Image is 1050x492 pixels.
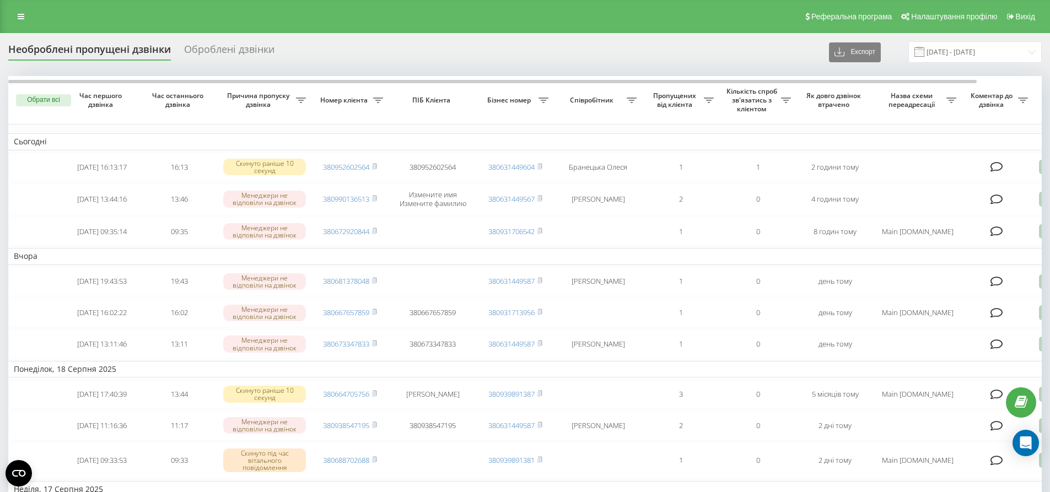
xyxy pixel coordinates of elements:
td: 2 дні тому [796,442,874,479]
span: Реферальна програма [811,12,892,21]
td: 4 години тому [796,183,874,214]
td: [DATE] 11:16:36 [63,411,141,440]
div: Скинуто раніше 10 секунд [223,159,306,175]
div: Менеджери не відповіли на дзвінок [223,305,306,321]
td: [DATE] 19:43:53 [63,267,141,296]
td: 0 [719,217,796,246]
a: 380931713956 [488,307,535,317]
a: 380631449587 [488,276,535,286]
button: Open CMP widget [6,460,32,486]
td: 0 [719,298,796,327]
a: 380631449604 [488,162,535,172]
td: 1 [642,329,719,359]
a: 380939891387 [488,389,535,399]
span: Пропущених від клієнта [648,91,704,109]
td: Main [DOMAIN_NAME] [874,217,962,246]
div: Менеджери не відповіли на дзвінок [223,417,306,434]
a: 380990136513 [323,194,369,204]
td: 380673347833 [389,329,477,359]
td: 19:43 [141,267,218,296]
td: Main [DOMAIN_NAME] [874,380,962,409]
td: [DATE] 16:02:22 [63,298,141,327]
span: Час першого дзвінка [72,91,132,109]
td: 1 [642,298,719,327]
td: 16:13 [141,153,218,182]
td: [PERSON_NAME] [554,183,642,214]
a: 380631449587 [488,420,535,430]
span: Налаштування профілю [911,12,997,21]
div: Менеджери не відповіли на дзвінок [223,191,306,207]
td: [PERSON_NAME] [554,329,642,359]
div: Необроблені пропущені дзвінки [8,44,171,61]
span: Співробітник [559,96,627,105]
span: Як довго дзвінок втрачено [805,91,865,109]
a: 380931706542 [488,226,535,236]
td: [DATE] 16:13:17 [63,153,141,182]
span: Назва схеми переадресації [879,91,946,109]
td: Main [DOMAIN_NAME] [874,298,962,327]
td: 8 годин тому [796,217,874,246]
td: [PERSON_NAME] [554,411,642,440]
td: Main [DOMAIN_NAME] [874,442,962,479]
td: 1 [642,153,719,182]
span: Номер клієнта [317,96,373,105]
td: 13:11 [141,329,218,359]
td: 3 [642,380,719,409]
span: ПІБ Клієнта [398,96,467,105]
td: день тому [796,329,874,359]
td: 1 [642,442,719,479]
div: Менеджери не відповіли на дзвінок [223,273,306,290]
a: 380667657859 [323,307,369,317]
span: Час останнього дзвінка [149,91,209,109]
td: 2 дні тому [796,411,874,440]
td: 09:35 [141,217,218,246]
td: 2 [642,183,719,214]
td: 16:02 [141,298,218,327]
td: 2 години тому [796,153,874,182]
td: 13:46 [141,183,218,214]
div: Менеджери не відповіли на дзвінок [223,336,306,352]
td: 0 [719,442,796,479]
div: Open Intercom Messenger [1013,430,1039,456]
a: 380673347833 [323,339,369,349]
td: [DATE] 09:35:14 [63,217,141,246]
span: Причина пропуску дзвінка [223,91,296,109]
td: Измените имя Измените фамилию [389,183,477,214]
td: 09:33 [141,442,218,479]
td: [DATE] 17:40:39 [63,380,141,409]
div: Оброблені дзвінки [184,44,274,61]
td: [DATE] 13:11:46 [63,329,141,359]
a: 380952602564 [323,162,369,172]
div: Скинуто раніше 10 секунд [223,386,306,402]
a: 380939891381 [488,455,535,465]
span: Коментар до дзвінка [967,91,1018,109]
a: 380688702688 [323,455,369,465]
td: 380952602564 [389,153,477,182]
td: 1 [642,267,719,296]
td: 0 [719,329,796,359]
td: 0 [719,183,796,214]
span: Вихід [1016,12,1035,21]
td: день тому [796,298,874,327]
td: 0 [719,380,796,409]
td: 380938547195 [389,411,477,440]
td: 0 [719,267,796,296]
button: Обрати всі [16,94,71,106]
span: Кількість спроб зв'язатись з клієнтом [725,87,781,113]
td: [DATE] 13:44:16 [63,183,141,214]
div: Скинуто під час вітального повідомлення [223,448,306,473]
button: Експорт [829,42,881,62]
td: 13:44 [141,380,218,409]
a: 380672920844 [323,226,369,236]
td: 1 [719,153,796,182]
td: 5 місяців тому [796,380,874,409]
a: 380631449587 [488,339,535,349]
td: 2 [642,411,719,440]
td: 380667657859 [389,298,477,327]
span: Бізнес номер [482,96,539,105]
td: 11:17 [141,411,218,440]
td: 1 [642,217,719,246]
td: [PERSON_NAME] [389,380,477,409]
a: 380631449567 [488,194,535,204]
a: 380938547195 [323,420,369,430]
